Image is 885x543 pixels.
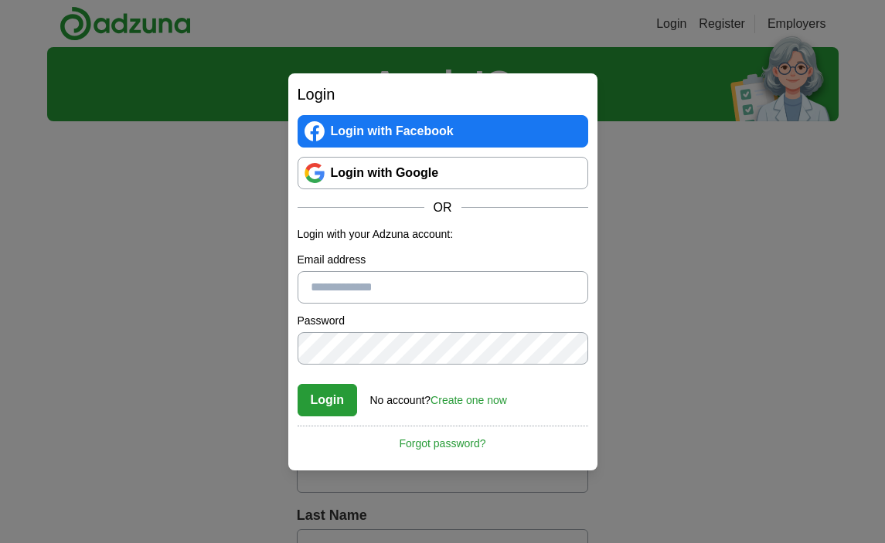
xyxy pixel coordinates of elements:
[298,426,588,452] a: Forgot password?
[298,226,588,243] p: Login with your Adzuna account:
[424,199,461,217] span: OR
[431,394,507,406] a: Create one now
[298,83,588,106] h2: Login
[298,384,358,416] button: Login
[298,157,588,189] a: Login with Google
[298,252,588,268] label: Email address
[298,313,588,329] label: Password
[370,383,507,409] div: No account?
[298,115,588,148] a: Login with Facebook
